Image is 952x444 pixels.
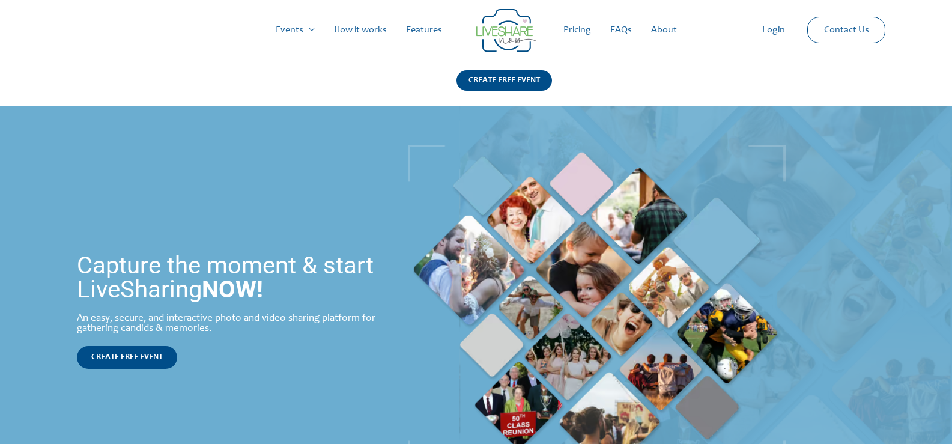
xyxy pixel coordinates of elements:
[77,346,177,369] a: CREATE FREE EVENT
[601,11,641,49] a: FAQs
[77,314,379,334] div: An easy, secure, and interactive photo and video sharing platform for gathering candids & memories.
[91,353,163,362] span: CREATE FREE EVENT
[476,9,536,52] img: LiveShare logo - Capture & Share Event Memories | Live Photo Slideshow for Events | Create Free E...
[266,11,324,49] a: Events
[814,17,879,43] a: Contact Us
[324,11,396,49] a: How it works
[202,275,263,303] strong: NOW!
[641,11,687,49] a: About
[753,11,795,49] a: Login
[456,70,552,106] a: CREATE FREE EVENT
[21,11,931,49] nav: Site Navigation
[554,11,601,49] a: Pricing
[77,254,379,302] h1: Capture the moment & start LiveSharing
[456,70,552,91] div: CREATE FREE EVENT
[396,11,452,49] a: Features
